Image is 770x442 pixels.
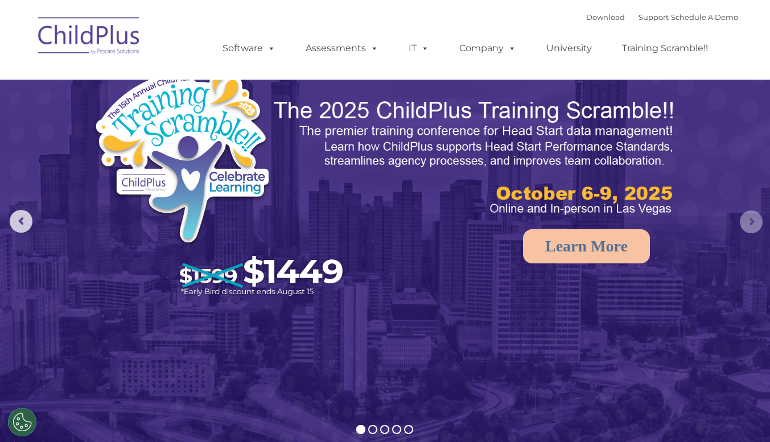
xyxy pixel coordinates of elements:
[523,229,650,263] a: Learn More
[211,37,287,60] a: Software
[32,9,146,66] img: ChildPlus by Procare Solutions
[448,37,528,60] a: Company
[158,122,207,130] span: Phone number
[8,408,36,436] button: Cookies Settings
[671,13,738,22] a: Schedule A Demo
[586,13,738,22] font: |
[535,37,603,60] a: University
[294,37,390,60] a: Assessments
[158,75,193,84] span: Last name
[397,37,440,60] a: IT
[586,13,625,22] a: Download
[639,13,669,22] a: Support
[611,37,719,60] a: Training Scramble!!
